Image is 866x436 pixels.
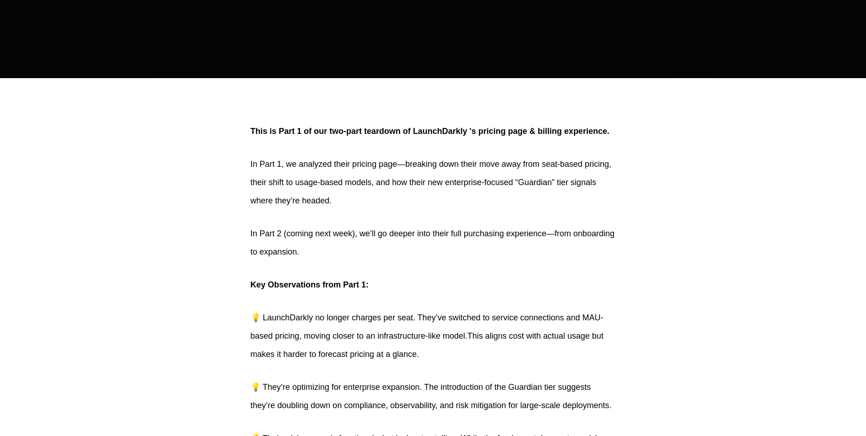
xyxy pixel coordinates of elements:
[251,280,369,289] span: Key Observations from Part 1:
[251,224,616,261] p: In Part 2 (coming next week), we’ll go deeper into their full purchasing experience—from onboardi...
[251,155,616,210] p: In Part 1, we analyzed their pricing page—breaking down their move away from seat-based pricing, ...
[251,378,616,415] p: 💡 They’re optimizing for enterprise expansion. The introduction of the Guardian tier suggests the...
[251,308,616,363] p: 💡 LaunchDarkly no longer charges per seat. They’ve switched to service connections and MAU-based ...
[251,127,609,136] span: This is Part 1 of our two-part teardown of LaunchDarkly‬ 's pricing page & billing experience.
